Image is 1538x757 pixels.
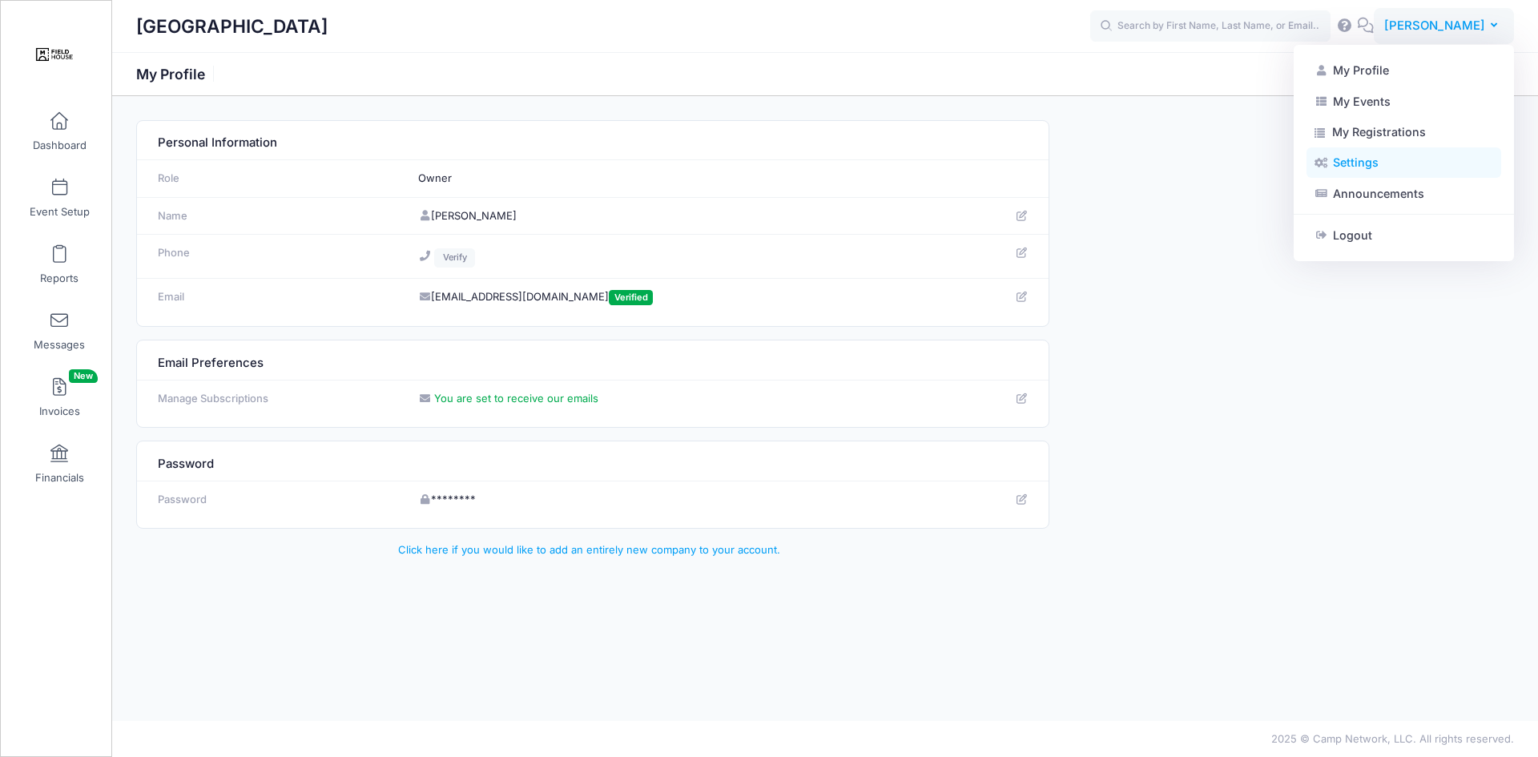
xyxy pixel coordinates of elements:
span: Dashboard [33,139,87,152]
div: Password [150,492,402,508]
a: Dashboard [22,103,98,159]
a: Financials [22,436,98,492]
a: Announcements [1306,178,1501,208]
input: Search by First Name, Last Name, or Email... [1090,10,1331,42]
img: Marlton Field House [27,25,87,85]
a: My Profile [1306,55,1501,86]
td: [EMAIL_ADDRESS][DOMAIN_NAME] [410,278,957,316]
a: Reports [22,236,98,292]
div: Email [150,289,402,305]
a: Logout [1306,220,1501,251]
a: Settings [1306,147,1501,178]
div: Email Preferences [150,348,1036,372]
span: Verified [609,290,653,305]
span: Messages [34,338,85,352]
div: Phone [150,245,402,261]
a: My Registrations [1306,117,1501,147]
div: Role [150,171,402,187]
td: Owner [410,160,957,198]
a: InvoicesNew [22,369,98,425]
a: Messages [22,303,98,359]
div: Password [150,449,1036,473]
span: New [69,369,98,383]
span: You are set to receive our emails [434,392,598,405]
a: My Events [1306,86,1501,116]
span: 2025 © Camp Network, LLC. All rights reserved. [1271,732,1514,745]
div: Name [150,208,402,224]
a: Marlton Field House [1,17,113,93]
a: Event Setup [22,170,98,226]
td: [PERSON_NAME] [410,197,957,235]
a: Verify [434,248,475,268]
span: Invoices [39,405,80,418]
span: [PERSON_NAME] [1384,17,1485,34]
div: Manage Subscriptions [150,391,402,407]
button: [PERSON_NAME] [1374,8,1514,45]
a: Click here if you would like to add an entirely new company to your account. [398,543,780,556]
span: Reports [40,272,79,285]
h1: My Profile [136,66,219,83]
div: Personal Information [150,129,1036,152]
span: Financials [35,471,84,485]
span: Event Setup [30,205,90,219]
h1: [GEOGRAPHIC_DATA] [136,8,328,45]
